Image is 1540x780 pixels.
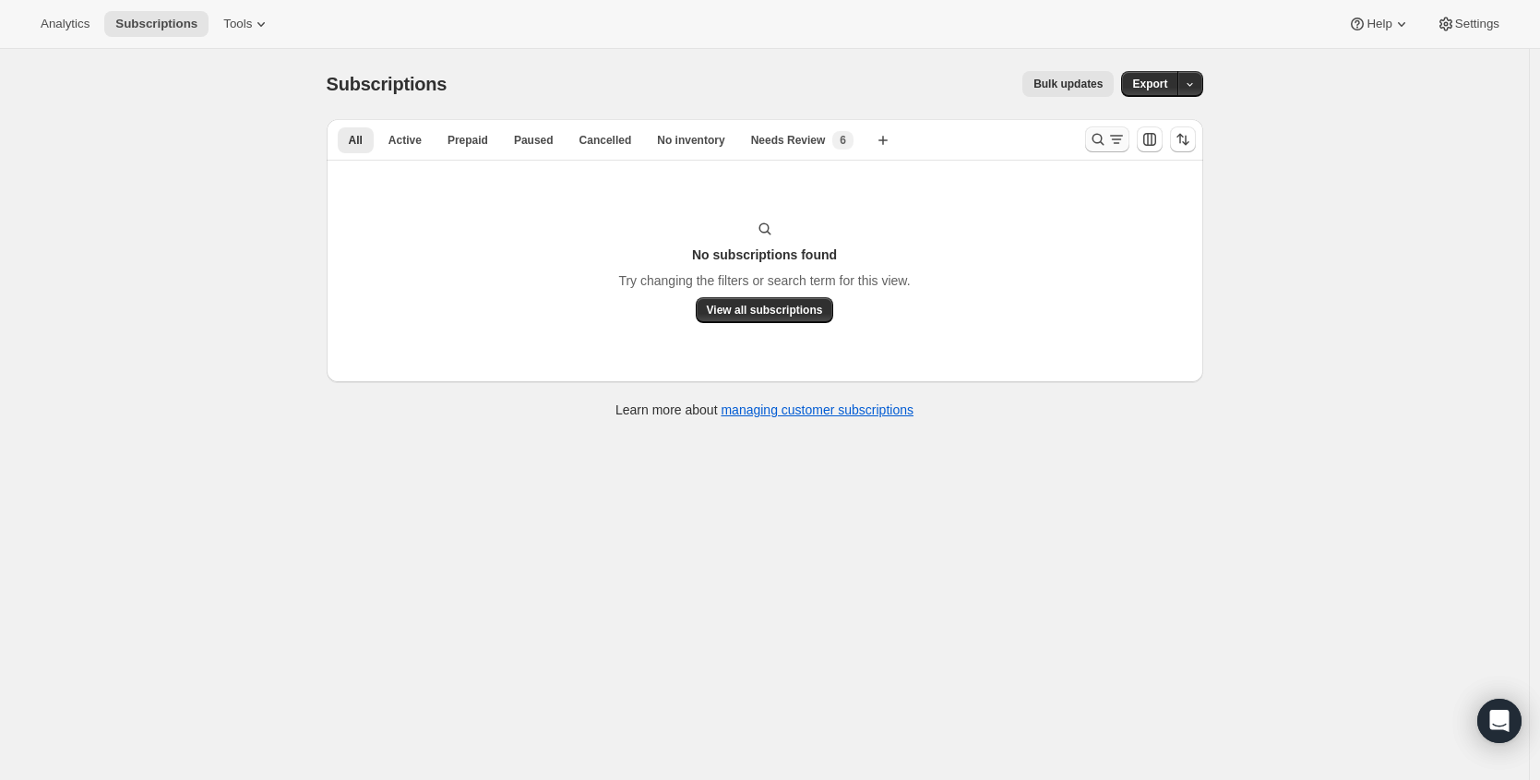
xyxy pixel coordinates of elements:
span: View all subscriptions [707,303,823,318]
span: Paused [514,133,554,148]
button: Analytics [30,11,101,37]
button: Create new view [868,127,898,153]
span: Prepaid [448,133,488,148]
button: Search and filter results [1085,126,1129,152]
button: Settings [1426,11,1510,37]
button: View all subscriptions [696,297,834,323]
span: Bulk updates [1033,77,1103,91]
span: Subscriptions [115,17,197,31]
span: All [349,133,363,148]
span: Settings [1455,17,1499,31]
span: Cancelled [579,133,632,148]
span: Help [1367,17,1391,31]
h3: No subscriptions found [692,246,837,264]
span: 6 [840,133,846,148]
a: managing customer subscriptions [721,402,913,417]
span: Active [388,133,422,148]
span: Export [1132,77,1167,91]
span: Tools [223,17,252,31]
p: Try changing the filters or search term for this view. [618,271,910,290]
button: Tools [212,11,281,37]
button: Customize table column order and visibility [1137,126,1163,152]
span: Analytics [41,17,90,31]
button: Export [1121,71,1178,97]
span: No inventory [657,133,724,148]
button: Subscriptions [104,11,209,37]
button: Help [1337,11,1421,37]
button: Sort the results [1170,126,1196,152]
span: Needs Review [751,133,826,148]
span: Subscriptions [327,74,448,94]
button: Bulk updates [1022,71,1114,97]
div: Open Intercom Messenger [1477,699,1522,743]
p: Learn more about [615,401,913,419]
